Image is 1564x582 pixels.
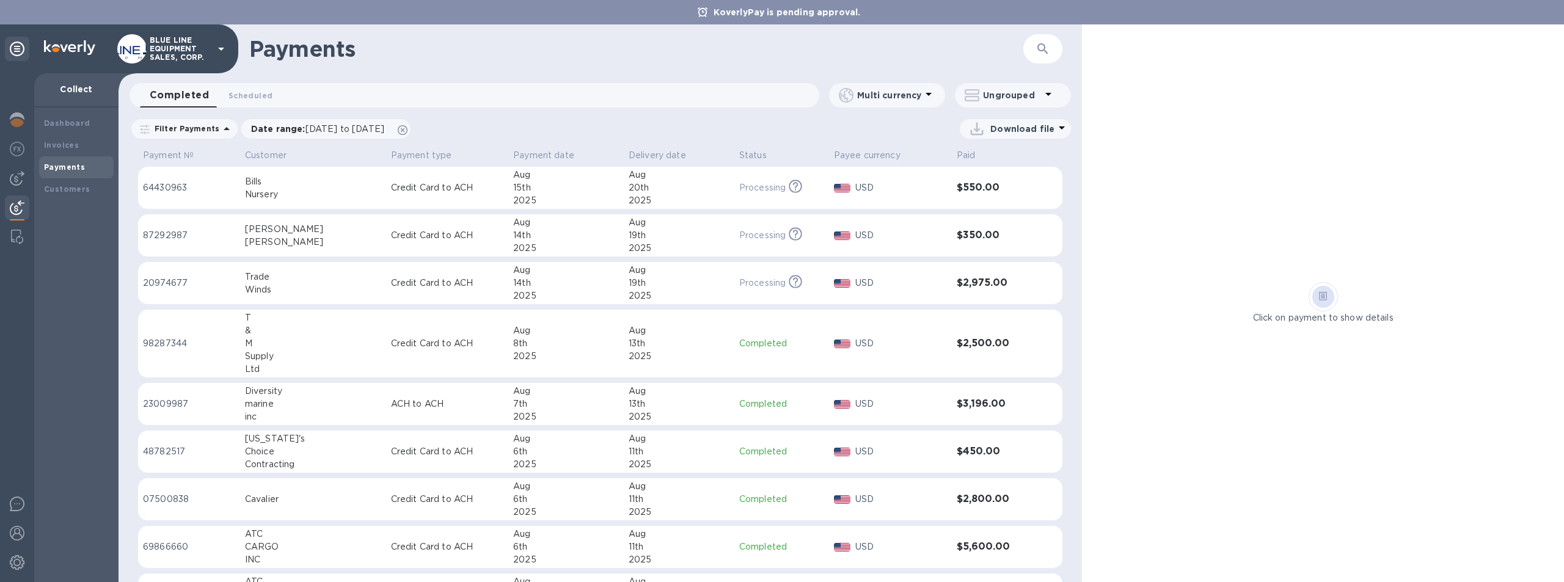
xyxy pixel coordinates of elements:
div: 2025 [513,242,619,255]
span: Payment type [391,149,468,162]
p: Credit Card to ACH [391,493,503,506]
div: Bills [245,175,381,188]
div: Aug [513,264,619,277]
div: 2025 [513,506,619,518]
div: Aug [629,216,729,229]
img: USD [834,231,850,240]
span: [DATE] to [DATE] [305,124,384,134]
div: 2025 [629,242,729,255]
img: Foreign exchange [10,142,24,156]
div: 2025 [513,458,619,471]
p: Payee currency [834,149,901,162]
p: USD [855,181,947,194]
h3: $2,975.00 [957,277,1032,289]
div: Unpin categories [5,37,29,61]
div: Winds [245,283,381,296]
p: 20974677 [143,277,235,289]
img: USD [834,340,850,348]
span: Completed [150,87,209,104]
h3: $5,600.00 [957,541,1032,553]
img: USD [834,400,850,409]
div: 6th [513,540,619,553]
div: [PERSON_NAME] [245,223,381,236]
div: [PERSON_NAME] [245,236,381,249]
p: 69866660 [143,540,235,553]
b: Payments [44,162,85,172]
div: 11th [629,445,729,458]
p: 23009987 [143,398,235,410]
p: USD [855,445,947,458]
p: Click on payment to show details [1253,311,1394,324]
p: USD [855,540,947,553]
p: 48782517 [143,445,235,458]
b: Dashboard [44,118,90,128]
div: Contracting [245,458,381,471]
div: 2025 [513,410,619,423]
img: USD [834,279,850,288]
span: Delivery date [629,149,702,162]
div: inc [245,410,381,423]
p: 07500838 [143,493,235,506]
h3: $450.00 [957,446,1032,457]
div: Aug [513,169,619,181]
div: 2025 [629,458,729,471]
div: Aug [629,432,729,445]
div: Aug [513,528,619,540]
h3: $3,196.00 [957,398,1032,410]
div: Aug [629,169,729,181]
div: ATC [245,528,381,540]
h3: $350.00 [957,230,1032,241]
h3: $550.00 [957,182,1032,194]
p: Completed [739,398,824,410]
p: Status [739,149,767,162]
div: 2025 [629,410,729,423]
p: Delivery date [629,149,686,162]
div: 2025 [513,194,619,207]
img: USD [834,184,850,192]
img: Logo [44,40,95,55]
div: Aug [629,528,729,540]
div: 2025 [629,506,729,518]
div: 14th [513,229,619,242]
p: BLUE LINE EQUIPMENT SALES, CORP. [150,36,211,62]
span: Payee currency [834,149,916,162]
div: Aug [629,480,729,493]
div: 2025 [629,350,729,363]
p: Ungrouped [983,89,1041,101]
div: [US_STATE]'s [245,432,381,445]
p: Paid [957,149,976,162]
p: USD [855,337,947,350]
div: Aug [629,264,729,277]
p: Download file [990,123,1054,135]
p: Credit Card to ACH [391,337,503,350]
div: Aug [629,324,729,337]
div: Trade [245,271,381,283]
b: Customers [44,184,90,194]
div: Aug [513,480,619,493]
div: 19th [629,229,729,242]
div: 11th [629,493,729,506]
div: 20th [629,181,729,194]
p: Credit Card to ACH [391,181,503,194]
div: Aug [513,216,619,229]
p: Processing [739,229,786,242]
div: Diversity [245,385,381,398]
div: 7th [513,398,619,410]
p: Customer [245,149,287,162]
div: Cavalier [245,493,381,506]
b: Invoices [44,140,79,150]
span: Status [739,149,783,162]
p: Processing [739,277,786,289]
div: INC [245,553,381,566]
p: Processing [739,181,786,194]
div: 15th [513,181,619,194]
p: 64430963 [143,181,235,194]
p: 98287344 [143,337,235,350]
h3: $2,500.00 [957,338,1032,349]
div: M [245,337,381,350]
div: 6th [513,493,619,506]
span: Payment № [143,149,210,162]
span: Customer [245,149,302,162]
div: 19th [629,277,729,289]
div: Nursery [245,188,381,201]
